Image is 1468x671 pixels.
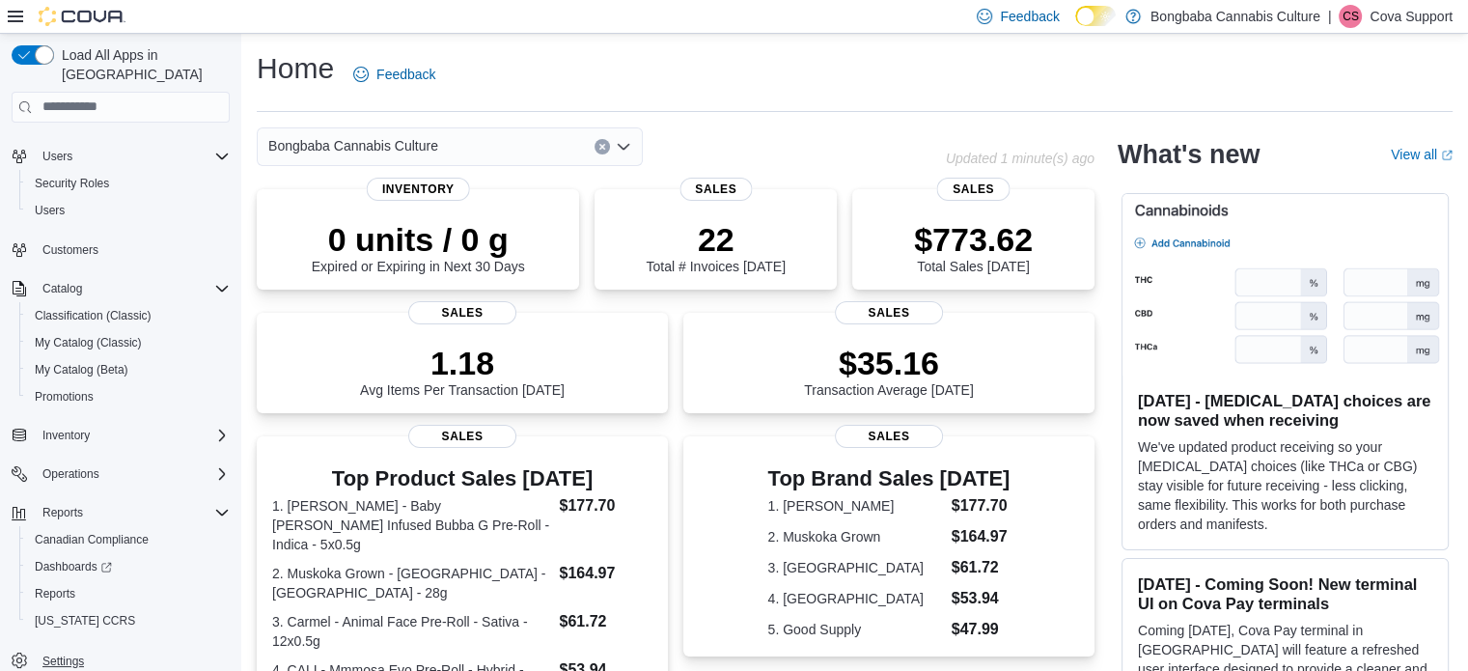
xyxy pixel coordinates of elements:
span: Canadian Compliance [27,528,230,551]
button: Reports [4,499,237,526]
span: My Catalog (Beta) [35,362,128,377]
a: Feedback [346,55,443,94]
span: Sales [408,425,516,448]
button: Inventory [4,422,237,449]
dd: $164.97 [559,562,651,585]
p: $35.16 [804,344,974,382]
dd: $61.72 [559,610,651,633]
dd: $47.99 [952,618,1011,641]
dt: 1. [PERSON_NAME] [768,496,944,516]
span: Inventory [367,178,470,201]
div: Transaction Average [DATE] [804,344,974,398]
svg: External link [1441,150,1453,161]
span: Catalog [35,277,230,300]
a: Reports [27,582,83,605]
div: Avg Items Per Transaction [DATE] [360,344,565,398]
span: Users [27,199,230,222]
span: Users [42,149,72,164]
a: Users [27,199,72,222]
p: 22 [646,220,785,259]
dt: 4. [GEOGRAPHIC_DATA] [768,589,944,608]
span: Feedback [1000,7,1059,26]
span: Reports [35,501,230,524]
span: Users [35,145,230,168]
span: Reports [27,582,230,605]
span: Sales [835,301,943,324]
span: Sales [679,178,752,201]
button: My Catalog (Beta) [19,356,237,383]
span: Inventory [42,428,90,443]
button: Users [4,143,237,170]
h3: Top Brand Sales [DATE] [768,467,1011,490]
button: Reports [35,501,91,524]
h1: Home [257,49,334,88]
button: Operations [35,462,107,486]
span: Inventory [35,424,230,447]
span: Users [35,203,65,218]
dt: 3. [GEOGRAPHIC_DATA] [768,558,944,577]
a: My Catalog (Beta) [27,358,136,381]
a: Canadian Compliance [27,528,156,551]
div: Expired or Expiring in Next 30 Days [312,220,525,274]
span: Dashboards [35,559,112,574]
dd: $53.94 [952,587,1011,610]
a: Classification (Classic) [27,304,159,327]
span: Sales [408,301,516,324]
p: Cova Support [1370,5,1453,28]
p: Updated 1 minute(s) ago [946,151,1094,166]
h3: [DATE] - Coming Soon! New terminal UI on Cova Pay terminals [1138,574,1432,613]
button: Catalog [4,275,237,302]
button: Canadian Compliance [19,526,237,553]
span: Load All Apps in [GEOGRAPHIC_DATA] [54,45,230,84]
span: Feedback [376,65,435,84]
span: Dark Mode [1075,26,1076,27]
button: Operations [4,461,237,488]
span: Operations [35,462,230,486]
span: My Catalog (Beta) [27,358,230,381]
span: Sales [835,425,943,448]
a: [US_STATE] CCRS [27,609,143,632]
a: Customers [35,238,106,262]
span: Operations [42,466,99,482]
span: Promotions [35,389,94,405]
button: Reports [19,580,237,607]
button: Promotions [19,383,237,410]
span: Security Roles [35,176,109,191]
button: Classification (Classic) [19,302,237,329]
span: Reports [35,586,75,601]
span: Reports [42,505,83,520]
p: | [1328,5,1332,28]
span: Washington CCRS [27,609,230,632]
button: Customers [4,236,237,264]
input: Dark Mode [1075,6,1116,26]
button: [US_STATE] CCRS [19,607,237,634]
span: Canadian Compliance [35,532,149,547]
span: My Catalog (Classic) [27,331,230,354]
span: My Catalog (Classic) [35,335,142,350]
a: Dashboards [19,553,237,580]
dt: 2. Muskoka Grown [768,527,944,546]
span: Classification (Classic) [35,308,152,323]
h2: What's new [1118,139,1260,170]
p: Bongbaba Cannabis Culture [1150,5,1320,28]
dd: $61.72 [952,556,1011,579]
button: My Catalog (Classic) [19,329,237,356]
span: Settings [42,654,84,669]
p: 0 units / 0 g [312,220,525,259]
span: Catalog [42,281,82,296]
h3: [DATE] - [MEDICAL_DATA] choices are now saved when receiving [1138,391,1432,430]
a: Promotions [27,385,101,408]
img: Cova [39,7,125,26]
button: Open list of options [616,139,631,154]
a: My Catalog (Classic) [27,331,150,354]
a: Security Roles [27,172,117,195]
button: Users [35,145,80,168]
div: Total Sales [DATE] [914,220,1033,274]
span: Customers [42,242,98,258]
div: Cova Support [1339,5,1362,28]
span: Customers [35,238,230,262]
button: Catalog [35,277,90,300]
a: View allExternal link [1391,147,1453,162]
button: Clear input [595,139,610,154]
span: [US_STATE] CCRS [35,613,135,629]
